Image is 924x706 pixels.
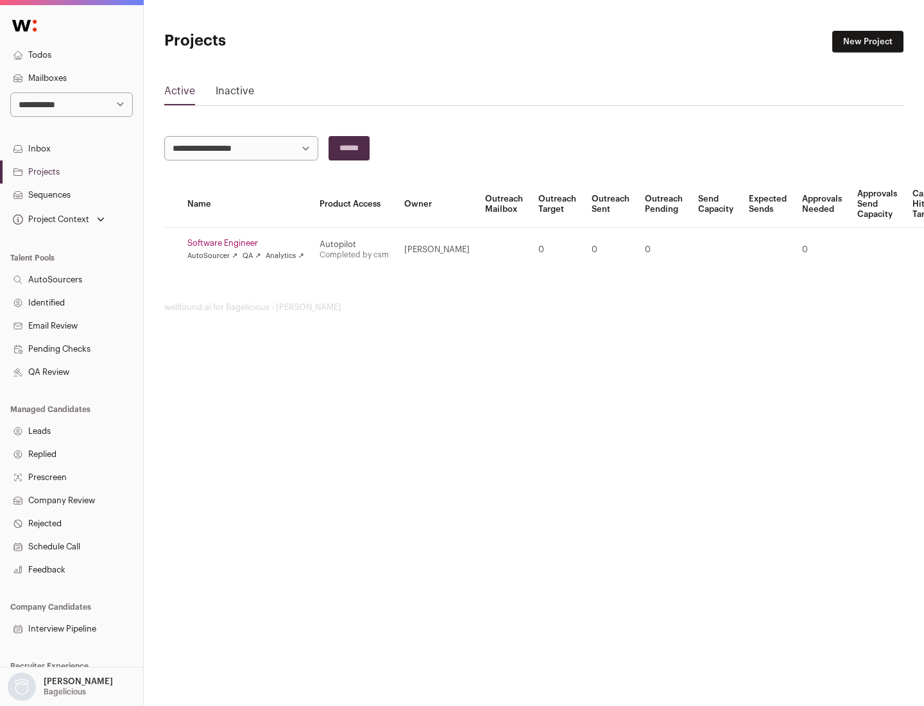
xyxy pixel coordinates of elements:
[180,181,312,228] th: Name
[397,181,477,228] th: Owner
[5,13,44,39] img: Wellfound
[690,181,741,228] th: Send Capacity
[477,181,531,228] th: Outreach Mailbox
[187,251,237,261] a: AutoSourcer ↗
[637,228,690,272] td: 0
[794,181,850,228] th: Approvals Needed
[794,228,850,272] td: 0
[312,181,397,228] th: Product Access
[266,251,304,261] a: Analytics ↗
[164,302,903,313] footer: wellfound:ai for Bagelicious - [PERSON_NAME]
[243,251,261,261] a: QA ↗
[10,214,89,225] div: Project Context
[832,31,903,53] a: New Project
[850,181,905,228] th: Approvals Send Capacity
[5,673,116,701] button: Open dropdown
[216,83,254,104] a: Inactive
[8,673,36,701] img: nopic.png
[44,676,113,687] p: [PERSON_NAME]
[584,228,637,272] td: 0
[531,181,584,228] th: Outreach Target
[164,83,195,104] a: Active
[320,239,389,250] div: Autopilot
[531,228,584,272] td: 0
[320,251,389,259] a: Completed by csm
[44,687,86,697] p: Bagelicious
[164,31,411,51] h1: Projects
[584,181,637,228] th: Outreach Sent
[187,238,304,248] a: Software Engineer
[10,211,107,228] button: Open dropdown
[637,181,690,228] th: Outreach Pending
[397,228,477,272] td: [PERSON_NAME]
[741,181,794,228] th: Expected Sends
